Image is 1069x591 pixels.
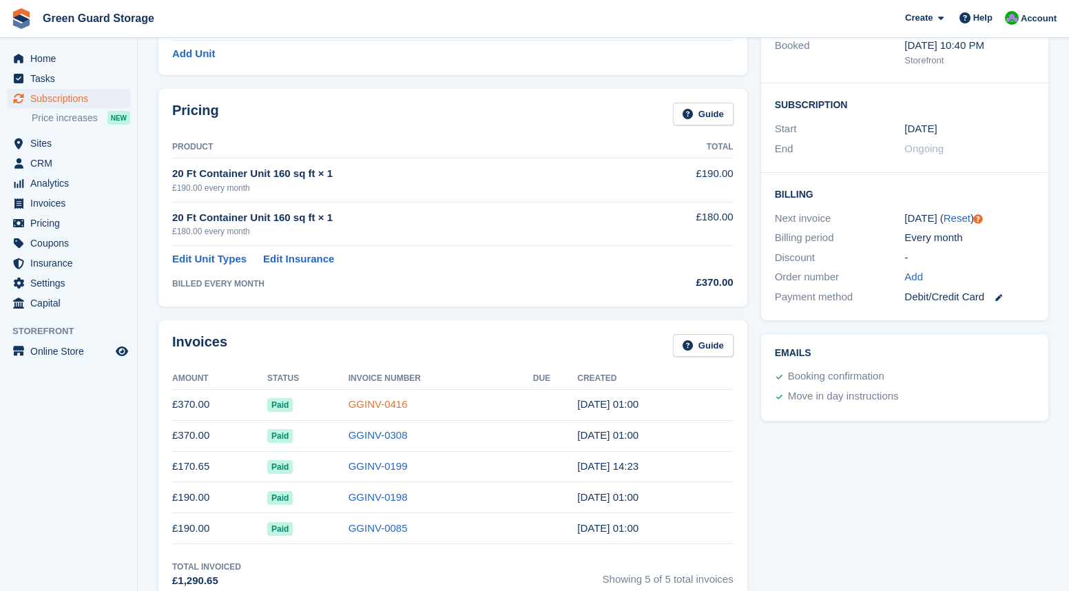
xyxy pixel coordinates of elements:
time: 2025-06-18 13:23:03 UTC [577,460,639,472]
th: Amount [172,368,267,390]
a: Edit Unit Types [172,251,247,267]
h2: Billing [775,187,1035,200]
td: £370.00 [172,389,267,420]
a: Add [904,269,923,285]
span: Paid [267,522,293,536]
th: Total [628,136,734,158]
div: Total Invoiced [172,561,241,573]
td: £180.00 [628,202,734,245]
time: 2025-07-17 00:00:34 UTC [577,429,639,441]
div: Billing period [775,230,905,246]
td: £190.00 [172,513,267,544]
td: £170.65 [172,451,267,482]
h2: Subscription [775,97,1035,111]
span: Help [973,11,993,25]
time: 2025-06-17 00:00:18 UTC [577,491,639,503]
a: GGINV-0308 [349,429,408,441]
a: menu [7,214,130,233]
span: Subscriptions [30,89,113,108]
span: Paid [267,398,293,412]
a: menu [7,194,130,213]
div: Tooltip anchor [972,213,984,225]
span: Invoices [30,194,113,213]
div: [DATE] 10:40 PM [904,38,1035,54]
a: GGINV-0199 [349,460,408,472]
div: Booked [775,38,905,67]
div: Order number [775,269,905,285]
span: Capital [30,293,113,313]
div: 20 Ft Container Unit 160 sq ft × 1 [172,166,628,182]
div: Move in day instructions [788,388,899,405]
a: menu [7,234,130,253]
a: Add Unit [172,46,215,62]
a: Price increases NEW [32,110,130,125]
a: menu [7,342,130,361]
div: [DATE] ( ) [904,211,1035,227]
a: menu [7,293,130,313]
a: Edit Insurance [263,251,334,267]
div: Discount [775,250,905,266]
a: menu [7,154,130,173]
a: menu [7,134,130,153]
a: GGINV-0198 [349,491,408,503]
span: Settings [30,273,113,293]
span: Sites [30,134,113,153]
div: Start [775,121,905,137]
a: menu [7,253,130,273]
span: Price increases [32,112,98,125]
span: Account [1021,12,1057,25]
div: End [775,141,905,157]
td: £190.00 [172,482,267,513]
div: BILLED EVERY MONTH [172,278,628,290]
div: Payment method [775,289,905,305]
span: Analytics [30,174,113,193]
span: Create [905,11,933,25]
span: Tasks [30,69,113,88]
span: Storefront [12,324,137,338]
a: Guide [673,103,734,125]
div: £180.00 every month [172,225,628,238]
div: £370.00 [628,275,734,291]
span: Paid [267,491,293,505]
a: GGINV-0085 [349,522,408,534]
span: Home [30,49,113,68]
span: Online Store [30,342,113,361]
a: menu [7,69,130,88]
span: Coupons [30,234,113,253]
th: Status [267,368,349,390]
div: - [904,250,1035,266]
th: Invoice Number [349,368,533,390]
div: Booking confirmation [788,369,884,385]
a: menu [7,49,130,68]
a: Reset [944,212,971,224]
span: Paid [267,429,293,443]
a: Guide [673,334,734,357]
a: menu [7,273,130,293]
span: Ongoing [904,143,944,154]
th: Created [577,368,733,390]
div: 20 Ft Container Unit 160 sq ft × 1 [172,210,628,226]
div: Every month [904,230,1035,246]
th: Due [533,368,578,390]
img: stora-icon-8386f47178a22dfd0bd8f6a31ec36ba5ce8667c1dd55bd0f319d3a0aa187defe.svg [11,8,32,29]
td: £370.00 [172,420,267,451]
span: Showing 5 of 5 total invoices [603,561,734,589]
div: £1,290.65 [172,573,241,589]
a: Green Guard Storage [37,7,160,30]
span: CRM [30,154,113,173]
h2: Pricing [172,103,219,125]
time: 2025-05-17 00:00:55 UTC [577,522,639,534]
div: Debit/Credit Card [904,289,1035,305]
h2: Emails [775,348,1035,359]
a: menu [7,89,130,108]
a: Preview store [114,343,130,360]
td: £190.00 [628,158,734,202]
div: Next invoice [775,211,905,227]
th: Product [172,136,628,158]
span: Paid [267,460,293,474]
div: Storefront [904,54,1035,68]
time: 2025-05-17 00:00:00 UTC [904,121,937,137]
span: Pricing [30,214,113,233]
a: menu [7,174,130,193]
div: £190.00 every month [172,182,628,194]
